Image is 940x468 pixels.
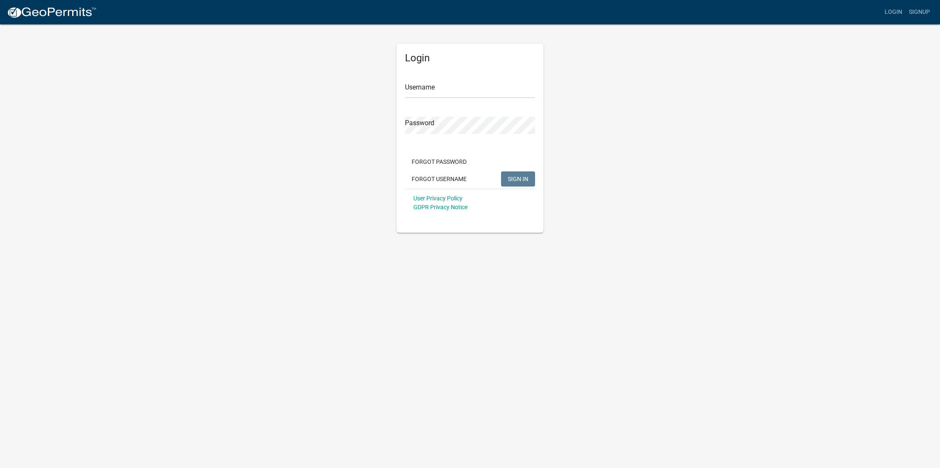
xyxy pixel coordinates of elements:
[881,4,906,20] a: Login
[501,171,535,187] button: SIGN IN
[413,204,467,210] a: GDPR Privacy Notice
[906,4,933,20] a: Signup
[405,52,535,64] h5: Login
[508,175,528,182] span: SIGN IN
[413,195,462,202] a: User Privacy Policy
[405,171,473,187] button: Forgot Username
[405,154,473,169] button: Forgot Password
